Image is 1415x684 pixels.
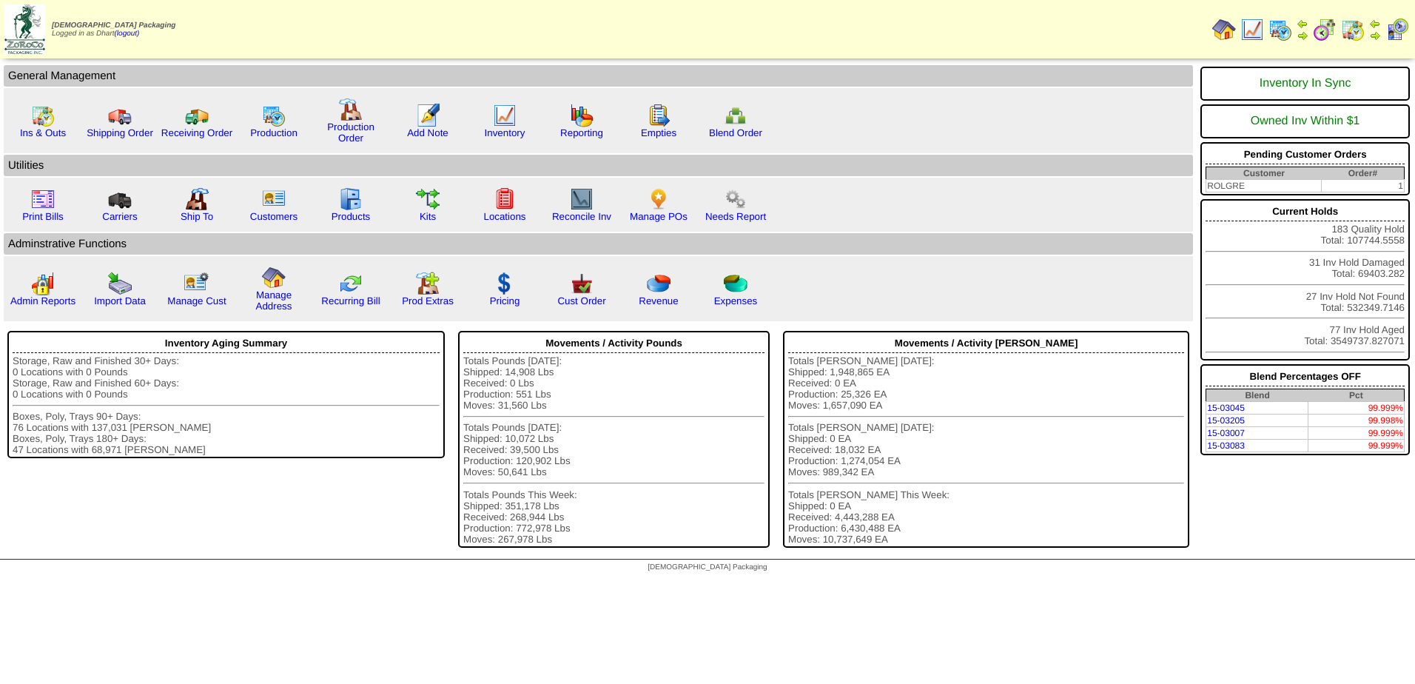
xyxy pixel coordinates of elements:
[262,104,286,127] img: calendarprod.gif
[1206,389,1308,402] th: Blend
[52,21,175,38] span: Logged in as Dhart
[1313,18,1337,41] img: calendarblend.gif
[332,211,371,222] a: Products
[630,211,688,222] a: Manage POs
[20,127,66,138] a: Ins & Outs
[31,104,55,127] img: calendarinout.gif
[552,211,611,222] a: Reconcile Inv
[1341,18,1365,41] img: calendarinout.gif
[648,563,767,571] span: [DEMOGRAPHIC_DATA] Packaging
[87,127,153,138] a: Shipping Order
[327,121,374,144] a: Production Order
[108,104,132,127] img: truck.gif
[1308,389,1405,402] th: Pct
[256,289,292,312] a: Manage Address
[416,272,440,295] img: prodextras.gif
[339,187,363,211] img: cabinet.gif
[1206,70,1405,98] div: Inventory In Sync
[1308,440,1405,452] td: 99.999%
[483,211,525,222] a: Locations
[161,127,232,138] a: Receiving Order
[1206,167,1322,180] th: Customer
[339,272,363,295] img: reconcile.gif
[1206,202,1405,221] div: Current Holds
[115,30,140,38] a: (logout)
[184,272,211,295] img: managecust.png
[647,187,670,211] img: po.png
[1206,367,1405,386] div: Blend Percentages OFF
[13,334,440,353] div: Inventory Aging Summary
[647,272,670,295] img: pie_chart.png
[560,127,603,138] a: Reporting
[1207,428,1245,438] a: 15-03007
[1207,415,1245,426] a: 15-03205
[788,355,1184,545] div: Totals [PERSON_NAME] [DATE]: Shipped: 1,948,865 EA Received: 0 EA Production: 25,326 EA Moves: 1,...
[1200,199,1410,361] div: 183 Quality Hold Total: 107744.5558 31 Inv Hold Damaged Total: 69403.282 27 Inv Hold Not Found To...
[22,211,64,222] a: Print Bills
[167,295,226,306] a: Manage Cust
[724,187,747,211] img: workflow.png
[1240,18,1264,41] img: line_graph.gif
[262,187,286,211] img: customers.gif
[570,187,594,211] img: line_graph2.gif
[557,295,605,306] a: Cust Order
[339,98,363,121] img: factory.gif
[407,127,448,138] a: Add Note
[570,104,594,127] img: graph.gif
[1212,18,1236,41] img: home.gif
[705,211,766,222] a: Needs Report
[1308,402,1405,415] td: 99.999%
[31,187,55,211] img: invoice2.gif
[1206,145,1405,164] div: Pending Customer Orders
[10,295,75,306] a: Admin Reports
[493,187,517,211] img: locations.gif
[4,233,1193,255] td: Adminstrative Functions
[402,295,454,306] a: Prod Extras
[1206,180,1322,192] td: ROLGRE
[639,295,678,306] a: Revenue
[416,187,440,211] img: workflow.gif
[420,211,436,222] a: Kits
[250,127,298,138] a: Production
[709,127,762,138] a: Blend Order
[1308,415,1405,427] td: 99.998%
[4,4,45,54] img: zoroco-logo-small.webp
[1268,18,1292,41] img: calendarprod.gif
[463,355,764,545] div: Totals Pounds [DATE]: Shipped: 14,908 Lbs Received: 0 Lbs Production: 551 Lbs Moves: 31,560 Lbs T...
[321,295,380,306] a: Recurring Bill
[108,187,132,211] img: truck3.gif
[181,211,213,222] a: Ship To
[4,155,1193,176] td: Utilities
[185,104,209,127] img: truck2.gif
[714,295,758,306] a: Expenses
[185,187,209,211] img: factory2.gif
[1308,427,1405,440] td: 99.999%
[1297,18,1308,30] img: arrowleft.gif
[1322,180,1405,192] td: 1
[94,295,146,306] a: Import Data
[13,355,440,455] div: Storage, Raw and Finished 30+ Days: 0 Locations with 0 Pounds Storage, Raw and Finished 60+ Days:...
[570,272,594,295] img: cust_order.png
[1207,440,1245,451] a: 15-03083
[262,266,286,289] img: home.gif
[463,334,764,353] div: Movements / Activity Pounds
[1322,167,1405,180] th: Order#
[1385,18,1409,41] img: calendarcustomer.gif
[1369,18,1381,30] img: arrowleft.gif
[1207,403,1245,413] a: 15-03045
[493,272,517,295] img: dollar.gif
[108,272,132,295] img: import.gif
[4,65,1193,87] td: General Management
[416,104,440,127] img: orders.gif
[647,104,670,127] img: workorder.gif
[1206,107,1405,135] div: Owned Inv Within $1
[1369,30,1381,41] img: arrowright.gif
[493,104,517,127] img: line_graph.gif
[102,211,137,222] a: Carriers
[490,295,520,306] a: Pricing
[724,104,747,127] img: network.png
[724,272,747,295] img: pie_chart2.png
[52,21,175,30] span: [DEMOGRAPHIC_DATA] Packaging
[641,127,676,138] a: Empties
[31,272,55,295] img: graph2.png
